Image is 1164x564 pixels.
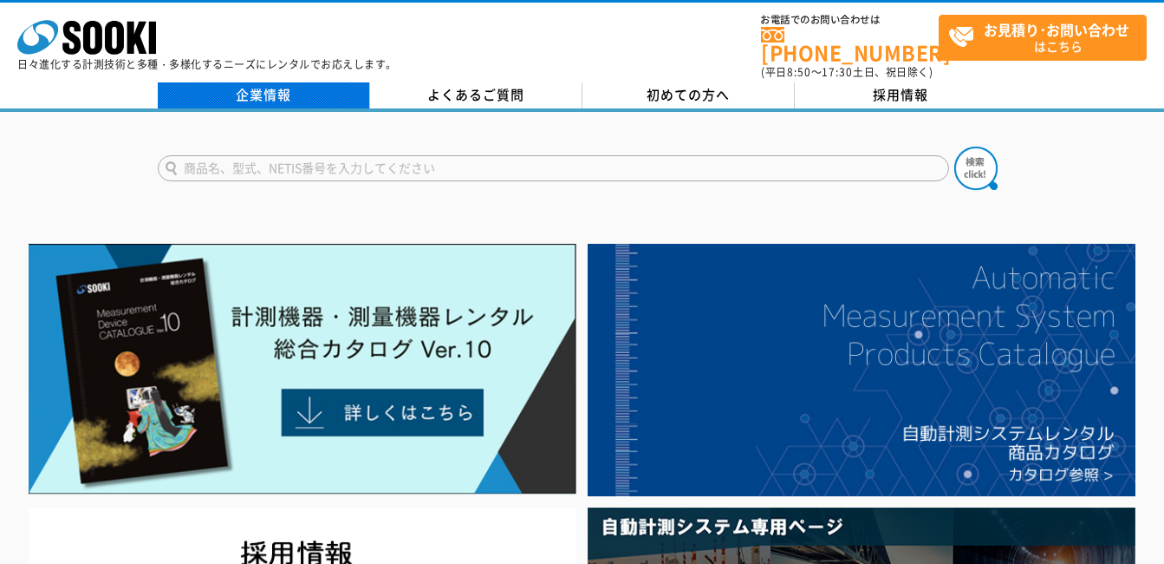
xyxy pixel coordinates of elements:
[158,82,370,108] a: 企業情報
[17,59,397,69] p: 日々進化する計測技術と多種・多様化するニーズにレンタルでお応えします。
[948,16,1146,59] span: はこちら
[588,244,1135,497] img: 自動計測システムカタログ
[822,64,853,80] span: 17:30
[795,82,1007,108] a: 採用情報
[647,85,730,104] span: 初めての方へ
[954,147,998,190] img: btn_search.png
[761,27,939,62] a: [PHONE_NUMBER]
[29,244,576,495] img: Catalog Ver10
[370,82,582,108] a: よくあるご質問
[787,64,811,80] span: 8:50
[582,82,795,108] a: 初めての方へ
[761,64,933,80] span: (平日 ～ 土日、祝日除く)
[984,19,1129,40] strong: お見積り･お問い合わせ
[761,15,939,25] span: お電話でのお問い合わせは
[158,155,949,181] input: 商品名、型式、NETIS番号を入力してください
[939,15,1147,61] a: お見積り･お問い合わせはこちら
